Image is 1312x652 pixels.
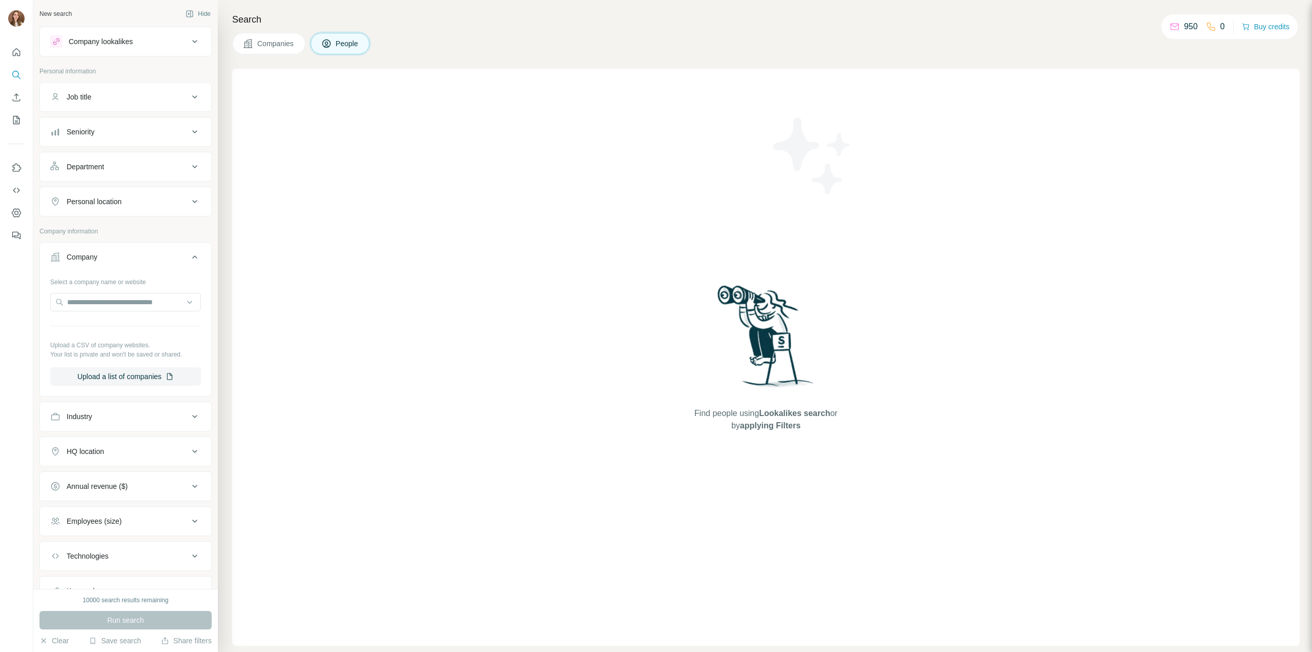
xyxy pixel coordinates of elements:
[40,85,211,109] button: Job title
[50,350,201,359] p: Your list is private and won't be saved or shared.
[713,283,819,397] img: Surfe Illustration - Woman searching with binoculars
[40,404,211,429] button: Industry
[39,67,212,76] p: Personal information
[83,596,168,605] div: 10000 search results remaining
[257,38,295,49] span: Companies
[40,474,211,499] button: Annual revenue ($)
[69,36,133,47] div: Company lookalikes
[50,341,201,350] p: Upload a CSV of company websites.
[67,586,98,596] div: Keywords
[67,481,128,491] div: Annual revenue ($)
[40,120,211,144] button: Seniority
[67,162,104,172] div: Department
[40,544,211,568] button: Technologies
[50,273,201,287] div: Select a company name or website
[8,10,25,27] img: Avatar
[40,189,211,214] button: Personal location
[67,196,121,207] div: Personal location
[67,411,92,422] div: Industry
[8,226,25,245] button: Feedback
[178,6,218,22] button: Hide
[40,154,211,179] button: Department
[67,92,91,102] div: Job title
[40,439,211,464] button: HQ location
[232,12,1300,27] h4: Search
[40,509,211,534] button: Employees (size)
[40,29,211,54] button: Company lookalikes
[67,127,94,137] div: Seniority
[8,204,25,222] button: Dashboard
[8,88,25,107] button: Enrich CSV
[1220,21,1225,33] p: 0
[67,516,121,526] div: Employees (size)
[89,636,141,646] button: Save search
[8,111,25,129] button: My lists
[336,38,359,49] span: People
[740,421,801,430] span: applying Filters
[39,9,72,18] div: New search
[8,66,25,84] button: Search
[1242,19,1289,34] button: Buy credits
[40,245,211,273] button: Company
[161,636,212,646] button: Share filters
[8,181,25,200] button: Use Surfe API
[759,409,830,418] span: Lookalikes search
[766,110,858,202] img: Surfe Illustration - Stars
[1184,21,1198,33] p: 950
[67,252,97,262] div: Company
[39,636,69,646] button: Clear
[40,579,211,603] button: Keywords
[67,551,109,561] div: Technologies
[684,407,848,432] span: Find people using or by
[8,159,25,177] button: Use Surfe on LinkedIn
[50,367,201,386] button: Upload a list of companies
[39,227,212,236] p: Company information
[67,446,104,457] div: HQ location
[8,43,25,62] button: Quick start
